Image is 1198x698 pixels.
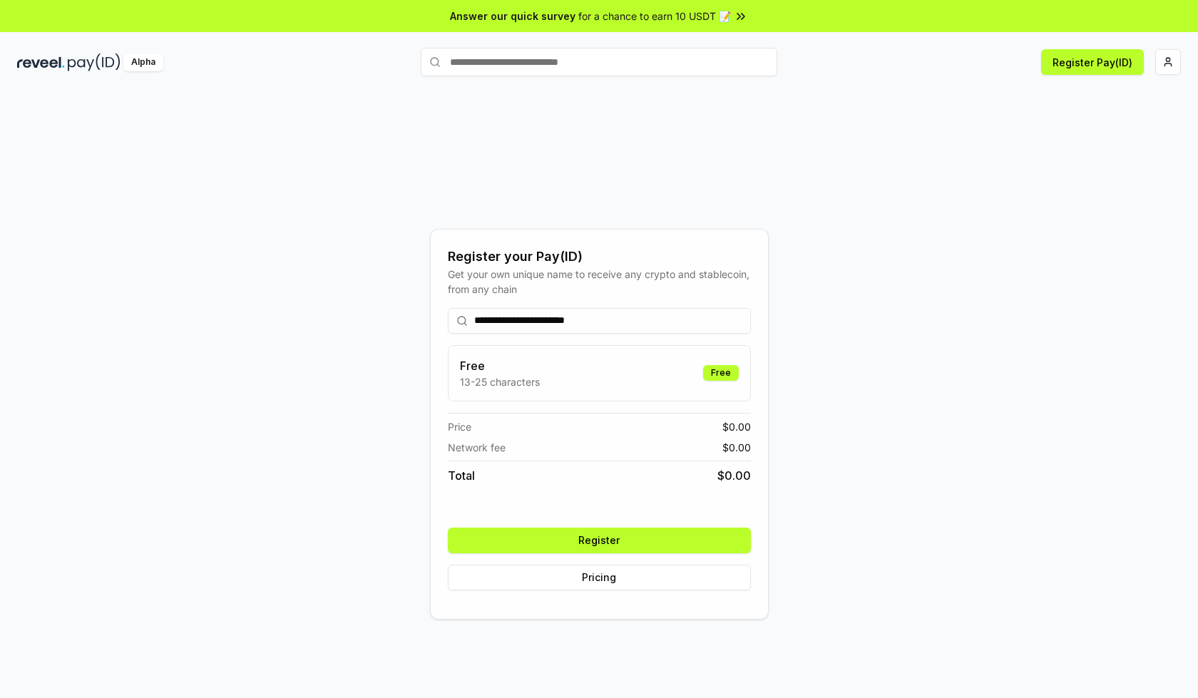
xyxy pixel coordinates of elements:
span: Total [448,467,475,484]
span: Network fee [448,440,506,455]
h3: Free [460,357,540,374]
div: Alpha [123,53,163,71]
span: for a chance to earn 10 USDT 📝 [578,9,731,24]
button: Pricing [448,565,751,590]
span: $ 0.00 [722,419,751,434]
div: Free [703,365,739,381]
p: 13-25 characters [460,374,540,389]
span: Price [448,419,471,434]
img: reveel_dark [17,53,65,71]
button: Register [448,528,751,553]
span: $ 0.00 [717,467,751,484]
div: Register your Pay(ID) [448,247,751,267]
button: Register Pay(ID) [1041,49,1144,75]
span: $ 0.00 [722,440,751,455]
span: Answer our quick survey [450,9,575,24]
img: pay_id [68,53,121,71]
div: Get your own unique name to receive any crypto and stablecoin, from any chain [448,267,751,297]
